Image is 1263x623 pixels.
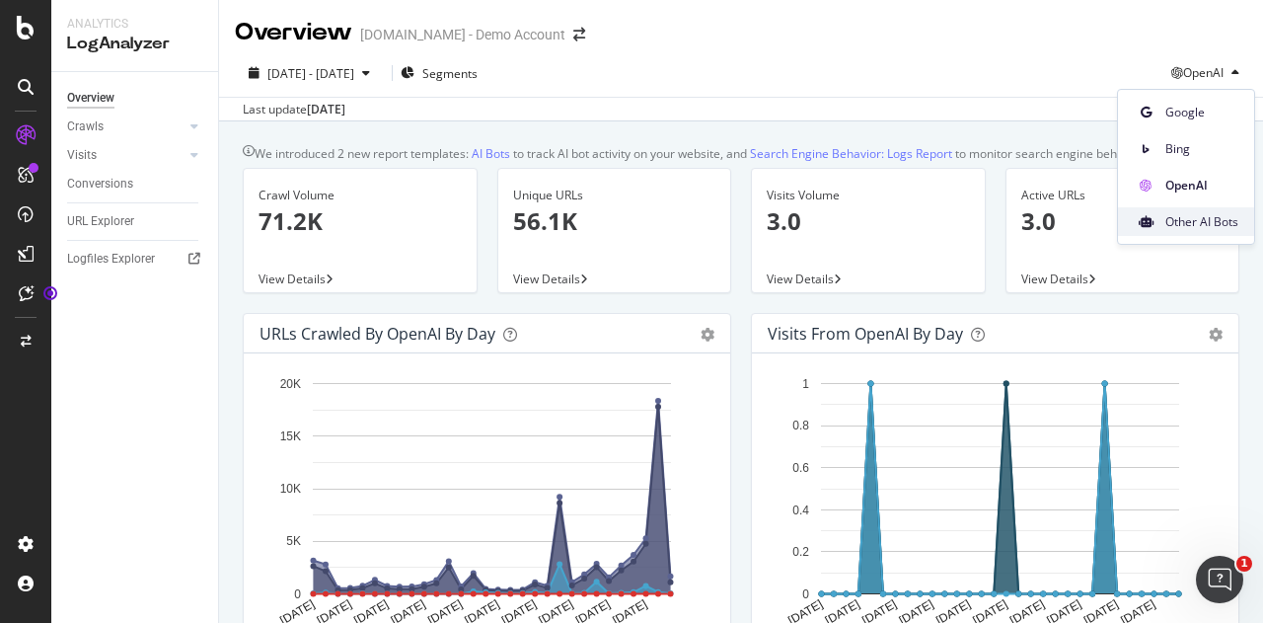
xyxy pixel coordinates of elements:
a: URL Explorer [67,211,204,232]
button: Segments [401,57,478,89]
div: Active URLs [1021,187,1225,204]
span: Bing [1165,140,1238,158]
iframe: Intercom live chat [1196,556,1243,603]
p: 56.1K [513,204,716,238]
a: Conversions [67,174,204,195]
div: [DOMAIN_NAME] - Demo Account [360,25,565,44]
div: We introduced 2 new report templates: to track AI bot activity on your website, and to monitor se... [255,145,1148,168]
text: 0.2 [792,546,809,560]
span: View Details [513,271,580,287]
span: [DATE] - [DATE] [267,65,354,82]
div: gear [701,328,714,342]
div: URL Explorer [67,211,134,232]
p: 3.0 [1021,204,1225,238]
div: Overview [67,88,114,109]
span: View Details [1021,271,1088,287]
a: AI Bots [472,145,510,162]
div: Logfiles Explorer [67,249,155,270]
text: 1 [802,377,809,391]
span: 1 [1236,556,1252,572]
p: 3.0 [767,204,970,238]
p: 71.2K [259,204,462,238]
div: Overview [235,16,352,49]
div: info banner [243,145,1239,168]
div: [DATE] [307,101,345,118]
text: 20K [280,377,301,391]
div: gear [1209,328,1223,342]
a: Overview [67,88,204,109]
span: Other AI Bots [1165,213,1238,231]
a: Logfiles Explorer [67,249,204,270]
span: OpenAI [1183,64,1224,81]
div: LogAnalyzer [67,33,202,55]
div: Conversions [67,174,133,195]
span: OpenAI [1165,177,1238,195]
div: Visits Volume [767,187,970,204]
a: Crawls [67,117,185,137]
div: Crawls [67,117,104,137]
div: URLs Crawled by OpenAI by day [260,324,495,344]
text: 0 [802,587,809,601]
span: Google [1165,104,1238,121]
span: View Details [767,271,834,287]
text: 10K [280,483,301,497]
div: Analytics [67,16,202,33]
div: Last update [243,101,345,118]
div: Tooltip anchor [41,284,59,302]
text: 0 [294,587,301,601]
text: 5K [286,535,301,549]
text: 0.6 [792,461,809,475]
div: arrow-right-arrow-left [573,28,585,41]
text: 0.8 [792,420,809,433]
button: [DATE] - [DATE] [235,64,384,83]
text: 15K [280,429,301,443]
text: 0.4 [792,504,809,517]
span: Segments [422,65,478,82]
button: OpenAI [1171,57,1247,89]
div: Unique URLs [513,187,716,204]
a: Search Engine Behavior: Logs Report [750,145,952,162]
span: View Details [259,271,326,287]
a: Visits [67,145,185,166]
div: Visits [67,145,97,166]
div: Visits from OpenAI by day [768,324,963,344]
div: Crawl Volume [259,187,462,204]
